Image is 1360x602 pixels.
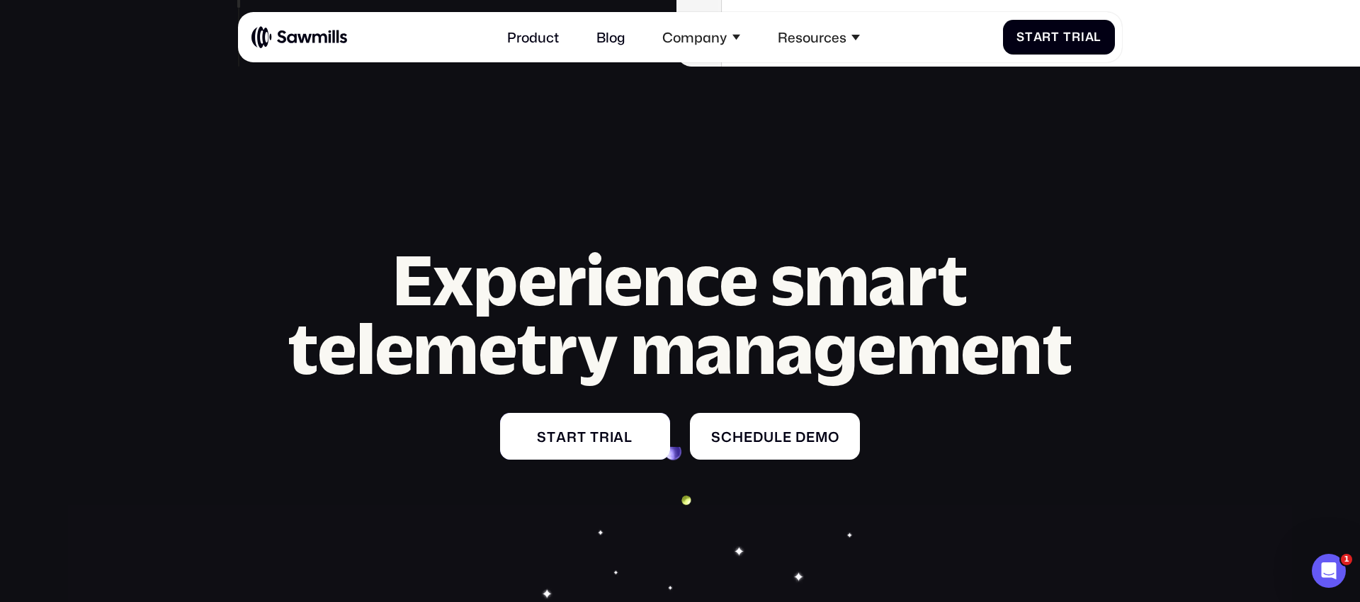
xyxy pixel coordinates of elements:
[744,428,753,445] span: e
[497,18,569,55] a: Product
[1025,30,1033,44] span: t
[721,428,732,445] span: c
[1085,30,1094,44] span: a
[828,428,839,445] span: o
[768,18,870,55] div: Resources
[613,428,624,445] span: a
[537,428,547,445] span: S
[577,428,586,445] span: t
[1341,554,1352,565] span: 1
[806,428,815,445] span: e
[586,18,635,55] a: Blog
[662,29,727,45] div: Company
[624,428,633,445] span: l
[1081,30,1085,44] span: i
[1016,30,1025,44] span: S
[774,428,783,445] span: l
[1063,30,1072,44] span: T
[764,428,774,445] span: u
[556,428,567,445] span: a
[1042,30,1051,44] span: r
[690,413,860,460] a: Scheduledemo
[711,428,721,445] span: S
[1094,30,1101,44] span: l
[1051,30,1060,44] span: t
[778,29,846,45] div: Resources
[599,428,610,445] span: r
[590,428,599,445] span: T
[815,428,828,445] span: m
[547,428,556,445] span: t
[795,428,806,445] span: d
[732,428,744,445] span: h
[753,428,764,445] span: d
[1033,30,1043,44] span: a
[610,428,614,445] span: i
[238,245,1122,382] h2: Experience smart telemetry management
[1003,20,1116,55] a: StartTrial
[567,428,577,445] span: r
[783,428,792,445] span: e
[1072,30,1081,44] span: r
[1312,554,1346,588] iframe: Intercom live chat
[652,18,750,55] div: Company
